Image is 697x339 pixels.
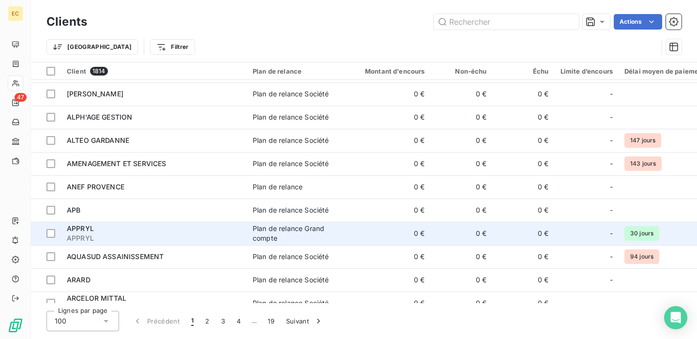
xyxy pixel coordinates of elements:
span: APPRYL [67,233,241,243]
span: 100 [55,316,66,326]
td: 0 € [431,82,493,106]
td: 0 € [493,175,555,199]
span: - [610,275,613,285]
td: 0 € [348,199,431,222]
td: 0 € [493,292,555,315]
span: - [610,229,613,238]
span: 143 jours [624,156,662,171]
td: 0 € [493,129,555,152]
span: … [246,313,262,329]
div: Plan de relance Grand compte [253,224,342,243]
span: ANEF PROVENCE [67,183,124,191]
span: AMENAGEMENT ET SERVICES [67,159,166,168]
button: Précédent [127,311,185,331]
span: [PERSON_NAME] [67,90,123,98]
button: Filtrer [150,39,195,55]
div: Plan de relance Société [253,252,329,262]
div: EC [8,6,23,21]
input: Rechercher [434,14,579,30]
span: ARARD [67,276,91,284]
span: ALPH'AGE GESTION [67,113,132,121]
td: 0 € [348,152,431,175]
td: 0 € [348,292,431,315]
button: 19 [262,311,280,331]
span: AQUASUD ASSAINISSEMENT [67,252,164,261]
button: 3 [215,311,231,331]
div: Plan de relance Société [253,205,329,215]
span: APPRYL [67,224,94,232]
span: Client [67,67,86,75]
span: - [610,298,613,308]
span: 1814 [90,67,108,76]
button: Actions [614,14,662,30]
td: 0 € [348,106,431,129]
td: 0 € [431,245,493,268]
div: Plan de relance Société [253,159,329,169]
td: 0 € [431,222,493,245]
td: 0 € [431,175,493,199]
div: Plan de relance [253,67,342,75]
td: 0 € [431,292,493,315]
td: 0 € [348,268,431,292]
button: 1 [185,311,199,331]
span: - [610,89,613,99]
span: - [610,182,613,192]
button: [GEOGRAPHIC_DATA] [46,39,138,55]
td: 0 € [493,199,555,222]
td: 0 € [493,82,555,106]
span: - [610,112,613,122]
span: 47 [15,93,27,102]
div: Plan de relance Société [253,275,329,285]
td: 0 € [348,82,431,106]
td: 0 € [348,222,431,245]
div: Plan de relance [253,182,303,192]
td: 0 € [493,106,555,129]
button: 2 [199,311,215,331]
div: Open Intercom Messenger [664,306,687,329]
div: Plan de relance Société [253,136,329,145]
td: 0 € [348,245,431,268]
td: 0 € [493,268,555,292]
span: APB [67,206,80,214]
div: Plan de relance Société [253,112,329,122]
span: - [610,136,613,145]
button: 4 [231,311,246,331]
img: Logo LeanPay [8,318,23,333]
td: 0 € [431,152,493,175]
td: 0 € [431,268,493,292]
td: 0 € [431,129,493,152]
span: ARCELOR MITTAL [67,294,126,302]
span: - [610,252,613,262]
h3: Clients [46,13,87,31]
span: 30 jours [624,226,659,241]
button: Suivant [280,311,329,331]
td: 0 € [493,245,555,268]
td: 0 € [493,152,555,175]
div: Limite d’encours [561,67,613,75]
span: 147 jours [624,133,661,148]
span: 94 jours [624,249,659,264]
div: Montant d'encours [353,67,425,75]
td: 0 € [431,106,493,129]
td: 0 € [431,199,493,222]
span: - [610,159,613,169]
span: ALTEO GARDANNE [67,136,129,144]
div: Plan de relance Société [253,298,329,308]
div: Plan de relance Société [253,89,329,99]
td: 0 € [493,222,555,245]
span: - [610,205,613,215]
div: Échu [499,67,549,75]
td: 0 € [348,129,431,152]
span: 1 [191,316,194,326]
div: Non-échu [437,67,487,75]
td: 0 € [348,175,431,199]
